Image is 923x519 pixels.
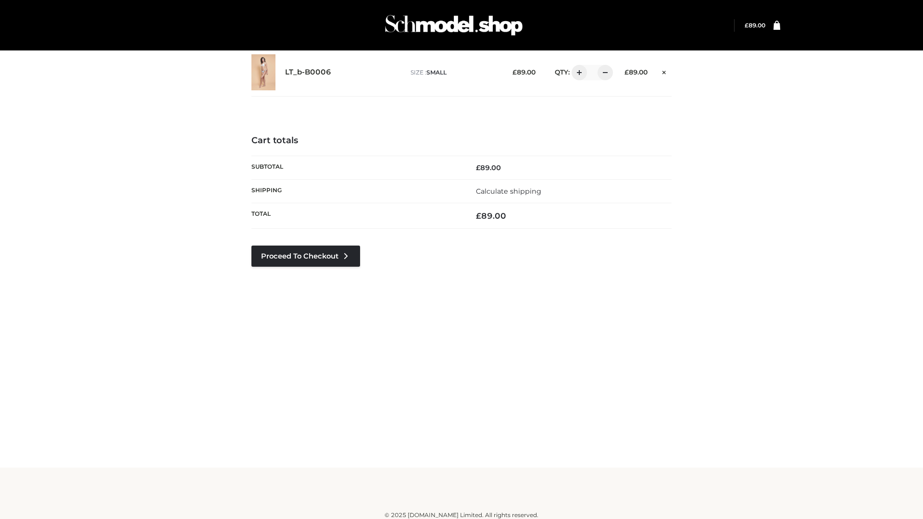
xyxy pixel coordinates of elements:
bdi: 89.00 [512,68,536,76]
th: Total [251,203,461,229]
bdi: 89.00 [745,22,765,29]
span: £ [476,163,480,172]
span: £ [476,211,481,221]
span: £ [624,68,629,76]
bdi: 89.00 [476,163,501,172]
a: Proceed to Checkout [251,246,360,267]
a: £89.00 [745,22,765,29]
p: size : [411,68,498,77]
span: £ [745,22,748,29]
span: SMALL [426,69,447,76]
img: Schmodel Admin 964 [382,6,526,44]
a: Remove this item [657,65,672,77]
th: Subtotal [251,156,461,179]
a: Calculate shipping [476,187,541,196]
div: QTY: [545,65,610,80]
h4: Cart totals [251,136,672,146]
bdi: 89.00 [624,68,648,76]
th: Shipping [251,179,461,203]
bdi: 89.00 [476,211,506,221]
a: LT_b-B0006 [285,68,331,77]
span: £ [512,68,517,76]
